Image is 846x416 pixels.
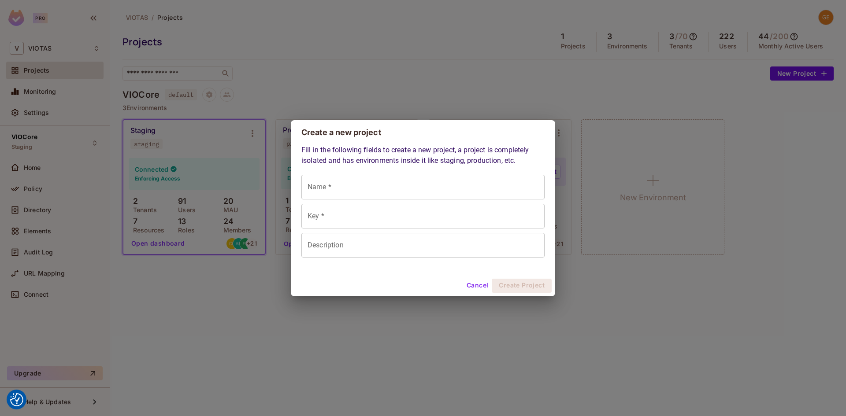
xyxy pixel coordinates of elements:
[463,279,492,293] button: Cancel
[10,393,23,406] button: Consent Preferences
[10,393,23,406] img: Revisit consent button
[291,120,555,145] h2: Create a new project
[492,279,552,293] button: Create Project
[301,145,545,258] div: Fill in the following fields to create a new project, a project is completely isolated and has en...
